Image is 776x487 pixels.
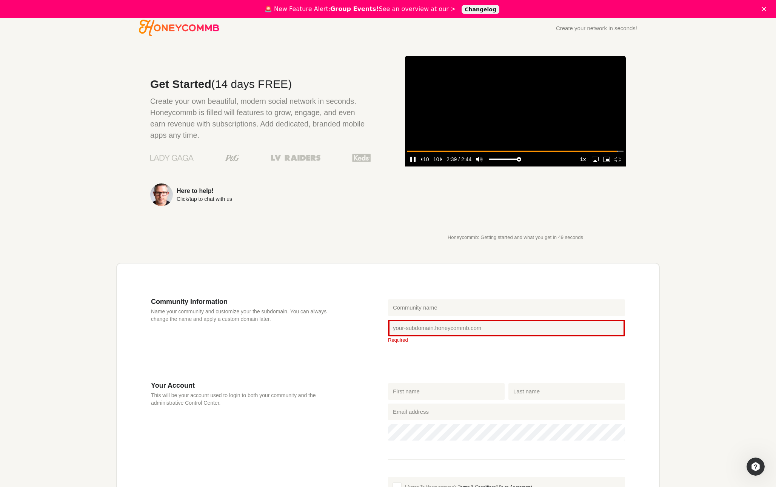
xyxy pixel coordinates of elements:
[150,96,371,141] p: Create your own beautiful, modern social network in seconds. Honeycommb is filled will features t...
[151,308,343,323] p: Name your community and customize your the subdomain. You can always change the name and apply a ...
[150,183,173,206] img: Sean
[762,7,769,11] div: Close
[151,297,343,306] h3: Community Information
[462,5,499,14] a: Changelog
[405,235,626,240] p: Honeycommb: Getting started and what you get in 49 seconds
[225,155,239,161] img: Procter & Gamble
[388,404,625,420] input: Email address
[177,188,232,194] div: Here to help!
[150,183,371,206] a: Here to help!Click/tap to chat with us
[139,20,219,36] a: Go to Honeycommb homepage
[388,383,505,400] input: First name
[388,299,625,316] input: Community name
[211,78,292,90] span: (14 days FREE)
[139,20,219,36] svg: Honeycommb
[330,5,379,12] b: Group Events!
[150,79,371,90] h2: Get Started
[271,155,320,161] img: Las Vegas Raiders
[747,458,765,476] iframe: Intercom live chat
[150,152,194,163] img: Lady Gaga
[177,196,232,202] div: Click/tap to chat with us
[151,391,343,407] p: This will be your account used to login to both your community and the administrative Control Cen...
[388,338,625,342] div: Required
[388,320,625,336] input: your-subdomain.honeycommb.com
[508,383,625,400] input: Last name
[265,5,456,13] div: 🚨 New Feature Alert: See an overview at our >
[352,153,371,163] img: Keds
[151,381,343,390] h3: Your Account
[556,25,637,31] div: Create your network in seconds!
